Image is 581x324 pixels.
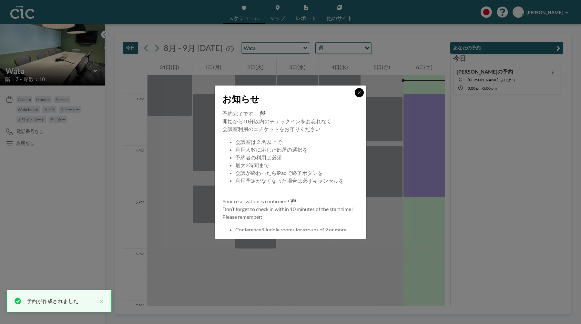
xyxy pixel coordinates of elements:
span: 最大2時間まで [235,162,269,168]
span: 予約完了です！ 🏁 [222,110,266,116]
span: Your reservation is confirmed! 🏁 [222,198,297,204]
span: 会議室利用のエチケットをお守りください [222,126,321,132]
span: 予約者の利用は必須 [235,154,282,160]
span: 開始から10分以内のチェックインをお忘れなく！ [222,118,337,124]
button: close [96,297,104,305]
span: Don’t forget to check in within 10 minutes of the start time! [222,206,353,212]
span: 利用人数に応じた部屋の選択を [235,147,308,153]
span: お知らせ [222,93,260,105]
span: Please remember: [222,214,262,220]
div: 予約が作成されました [27,297,96,305]
span: 会議が終わったらiPadで終了ボタンを [235,170,323,176]
span: 利用予定がなくなった場合は必ずキャンセルを [235,177,344,184]
span: 会議室は２名以上で [235,139,282,145]
span: Conference/Huddle rooms for groups of 2 or more [235,227,346,233]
